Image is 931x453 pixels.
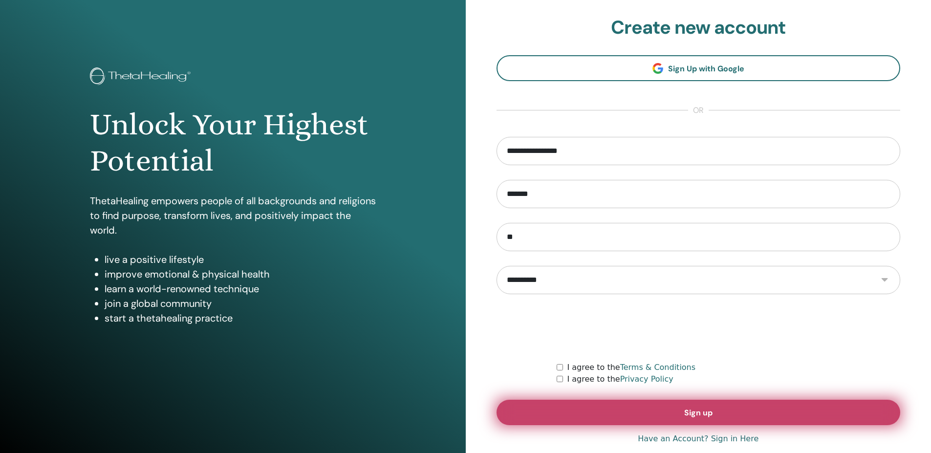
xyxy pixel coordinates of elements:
a: Have an Account? Sign in Here [638,433,758,445]
a: Sign Up with Google [497,55,901,81]
li: live a positive lifestyle [105,252,376,267]
span: or [688,105,709,116]
label: I agree to the [567,373,673,385]
a: Terms & Conditions [620,363,695,372]
a: Privacy Policy [620,374,673,384]
span: Sign Up with Google [668,64,744,74]
li: learn a world-renowned technique [105,281,376,296]
li: improve emotional & physical health [105,267,376,281]
span: Sign up [684,408,713,418]
label: I agree to the [567,362,695,373]
li: start a thetahealing practice [105,311,376,325]
li: join a global community [105,296,376,311]
iframe: reCAPTCHA [624,309,773,347]
h2: Create new account [497,17,901,39]
p: ThetaHealing empowers people of all backgrounds and religions to find purpose, transform lives, a... [90,194,376,237]
button: Sign up [497,400,901,425]
h1: Unlock Your Highest Potential [90,107,376,179]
